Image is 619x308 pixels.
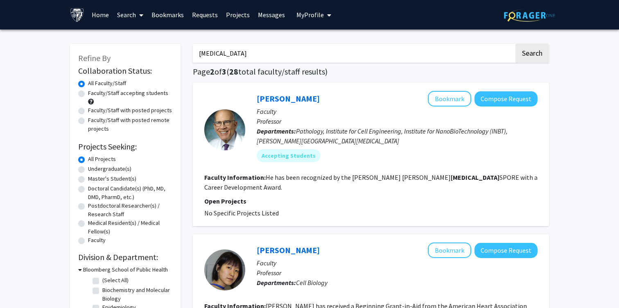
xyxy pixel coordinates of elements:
[88,184,172,202] label: Doctoral Candidate(s) (PhD, MD, DMD, PharmD, etc.)
[204,173,538,191] fg-read-more: He has been recognized by the [PERSON_NAME] [PERSON_NAME] SPORE with a Career Development Award.
[222,0,254,29] a: Projects
[88,236,106,245] label: Faculty
[257,279,296,287] b: Departments:
[257,116,538,126] p: Professor
[257,106,538,116] p: Faculty
[229,66,238,77] span: 28
[257,245,320,255] a: [PERSON_NAME]
[257,127,508,145] span: Pathology, Institute for Cell Engineering, Institute for NanoBioTechnology (INBT), [PERSON_NAME][...
[222,66,226,77] span: 3
[296,11,324,19] span: My Profile
[70,8,84,22] img: Johns Hopkins University Logo
[88,165,131,173] label: Undergraduate(s)
[257,268,538,278] p: Professor
[147,0,188,29] a: Bookmarks
[88,116,172,133] label: Faculty/Staff with posted remote projects
[210,66,215,77] span: 2
[78,66,172,76] h2: Collaboration Status:
[257,93,320,104] a: [PERSON_NAME]
[504,9,555,22] img: ForagerOne Logo
[193,67,549,77] h1: Page of ( total faculty/staff results)
[102,276,129,285] label: (Select All)
[102,286,170,303] label: Biochemistry and Molecular Biology
[428,91,471,106] button: Add Jonathan Schneck to Bookmarks
[515,44,549,63] button: Search
[78,142,172,152] h2: Projects Seeking:
[428,242,471,258] button: Add Miho Iijima to Bookmarks
[78,252,172,262] h2: Division & Department:
[254,0,289,29] a: Messages
[88,174,136,183] label: Master's Student(s)
[78,53,111,63] span: Refine By
[88,155,116,163] label: All Projects
[257,127,296,135] b: Departments:
[83,265,168,274] h3: Bloomberg School of Public Health
[188,0,222,29] a: Requests
[88,106,172,115] label: Faculty/Staff with posted projects
[204,196,538,206] p: Open Projects
[474,243,538,258] button: Compose Request to Miho Iijima
[451,173,499,181] b: [MEDICAL_DATA]
[257,149,321,162] mat-chip: Accepting Students
[88,0,113,29] a: Home
[204,209,279,217] span: No Specific Projects Listed
[88,202,172,219] label: Postdoctoral Researcher(s) / Research Staff
[88,89,168,97] label: Faculty/Staff accepting students
[204,173,266,181] b: Faculty Information:
[193,44,514,63] input: Search Keywords
[296,279,328,287] span: Cell Biology
[113,0,147,29] a: Search
[257,258,538,268] p: Faculty
[88,219,172,236] label: Medical Resident(s) / Medical Fellow(s)
[88,79,126,88] label: All Faculty/Staff
[474,91,538,106] button: Compose Request to Jonathan Schneck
